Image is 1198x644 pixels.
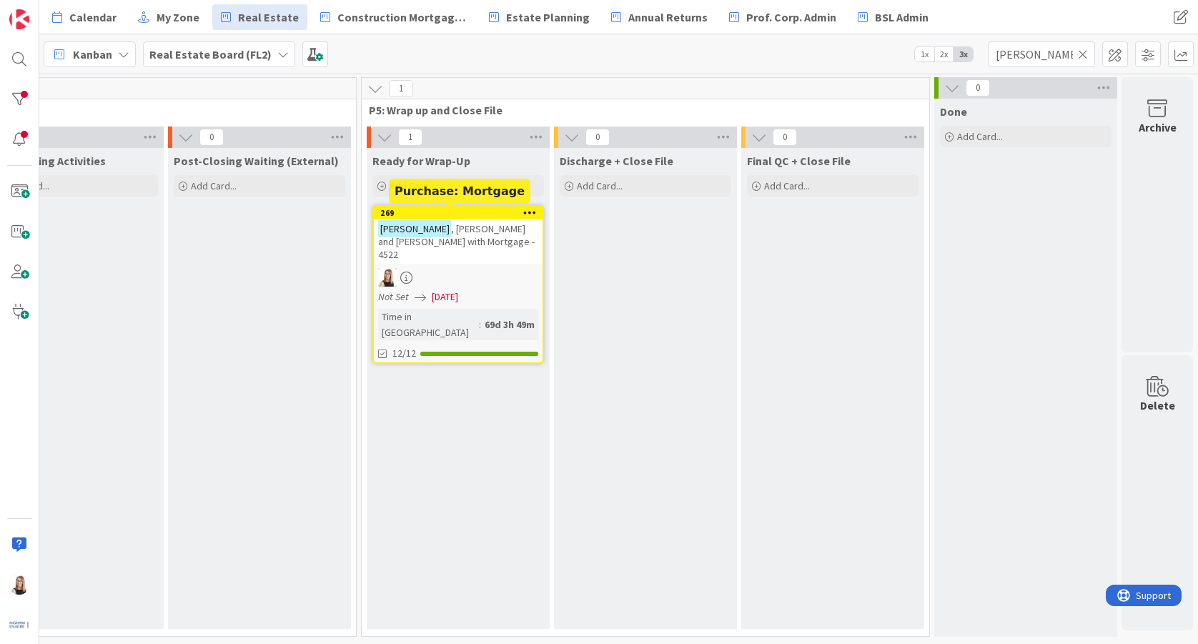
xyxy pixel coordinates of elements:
[378,290,409,303] i: Not Set
[30,2,65,19] span: Support
[374,207,543,264] div: 269[PERSON_NAME], [PERSON_NAME] and [PERSON_NAME] with Mortgage - 4522
[372,205,544,364] a: 269[PERSON_NAME], [PERSON_NAME] and [PERSON_NAME] with Mortgage - 4522DBNot Set[DATE]Time in [GEO...
[174,154,339,168] span: Post-Closing Waiting (External)
[380,208,543,218] div: 269
[9,9,29,29] img: Visit kanbanzone.com
[764,179,810,192] span: Add Card...
[157,9,199,26] span: My Zone
[398,129,422,146] span: 1
[940,104,967,119] span: Done
[479,317,481,332] span: :
[875,9,929,26] span: BSL Admin
[392,346,416,361] span: 12/12
[915,47,934,61] span: 1x
[378,309,479,340] div: Time in [GEOGRAPHIC_DATA]
[374,207,543,219] div: 269
[238,9,299,26] span: Real Estate
[773,129,797,146] span: 0
[934,47,954,61] span: 2x
[560,154,673,168] span: Discharge + Close File
[369,103,911,117] span: P5: Wrap up and Close File
[628,9,708,26] span: Annual Returns
[957,130,1003,143] span: Add Card...
[73,46,112,63] span: Kanban
[395,184,525,198] h5: Purchase: Mortgage
[480,4,598,30] a: Estate Planning
[1140,397,1175,414] div: Delete
[603,4,716,30] a: Annual Returns
[378,222,535,261] span: , [PERSON_NAME] and [PERSON_NAME] with Mortgage - 4522
[372,154,470,168] span: Ready for Wrap-Up
[481,317,538,332] div: 69d 3h 49m
[9,615,29,635] img: avatar
[988,41,1095,67] input: Quick Filter...
[966,79,990,96] span: 0
[129,4,208,30] a: My Zone
[1139,119,1177,136] div: Archive
[378,220,451,237] mark: [PERSON_NAME]
[9,575,29,595] img: DB
[212,4,307,30] a: Real Estate
[378,268,397,287] img: DB
[954,47,973,61] span: 3x
[191,179,237,192] span: Add Card...
[199,129,224,146] span: 0
[389,80,413,97] span: 1
[746,9,836,26] span: Prof. Corp. Admin
[721,4,845,30] a: Prof. Corp. Admin
[577,179,623,192] span: Add Card...
[432,289,458,304] span: [DATE]
[149,47,272,61] b: Real Estate Board (FL2)
[585,129,610,146] span: 0
[44,4,125,30] a: Calendar
[337,9,467,26] span: Construction Mortgages - Draws
[747,154,851,168] span: Final QC + Close File
[506,9,590,26] span: Estate Planning
[849,4,937,30] a: BSL Admin
[312,4,476,30] a: Construction Mortgages - Draws
[69,9,117,26] span: Calendar
[374,268,543,287] div: DB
